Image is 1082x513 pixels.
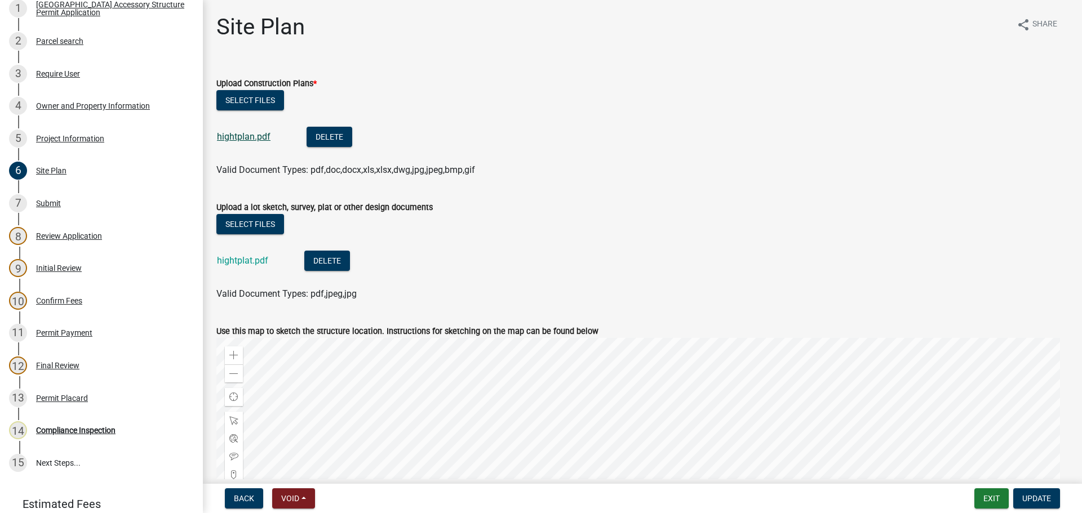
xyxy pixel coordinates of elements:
div: 14 [9,421,27,439]
wm-modal-confirm: Delete Document [307,132,352,143]
div: Zoom out [225,364,243,382]
button: Void [272,488,315,508]
i: share [1017,18,1030,32]
div: 12 [9,356,27,374]
div: 2 [9,32,27,50]
div: Compliance Inspection [36,426,116,434]
button: Delete [304,251,350,271]
div: Confirm Fees [36,297,82,305]
div: 4 [9,97,27,115]
span: Back [234,494,254,503]
span: Valid Document Types: pdf,jpeg,jpg [216,288,357,299]
label: Upload Construction Plans [216,80,317,88]
div: 13 [9,389,27,407]
div: Owner and Property Information [36,102,150,110]
button: Exit [974,488,1009,508]
div: 11 [9,324,27,342]
div: Permit Placard [36,394,88,402]
div: 7 [9,194,27,212]
h1: Site Plan [216,14,305,41]
div: Submit [36,199,61,207]
span: Share [1032,18,1057,32]
a: hightplat.pdf [217,255,268,266]
div: 8 [9,227,27,245]
div: Site Plan [36,167,66,175]
div: Final Review [36,362,79,369]
div: Find my location [225,388,243,406]
div: Require User [36,70,80,78]
div: 6 [9,162,27,180]
div: 15 [9,454,27,472]
button: Delete [307,127,352,147]
div: 5 [9,130,27,148]
a: hightplan.pdf [217,131,270,142]
div: Initial Review [36,264,82,272]
div: Zoom in [225,346,243,364]
label: Use this map to sketch the structure location. Instructions for sketching on the map can be found... [216,328,598,336]
div: Permit Payment [36,329,92,337]
button: Select files [216,90,284,110]
button: Back [225,488,263,508]
button: Select files [216,214,284,234]
div: [GEOGRAPHIC_DATA] Accessory Structure Permit Application [36,1,185,16]
span: Valid Document Types: pdf,doc,docx,xls,xlsx,dwg,jpg,jpeg,bmp,gif [216,164,475,175]
div: Parcel search [36,37,83,45]
div: Review Application [36,232,102,240]
wm-modal-confirm: Delete Document [304,256,350,267]
div: Project Information [36,135,104,142]
label: Upload a lot sketch, survey, plat or other design documents [216,204,433,212]
div: 3 [9,65,27,83]
button: shareShare [1008,14,1066,35]
button: Update [1013,488,1060,508]
span: Update [1022,494,1051,503]
div: 9 [9,259,27,277]
span: Void [281,494,299,503]
div: 10 [9,292,27,310]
